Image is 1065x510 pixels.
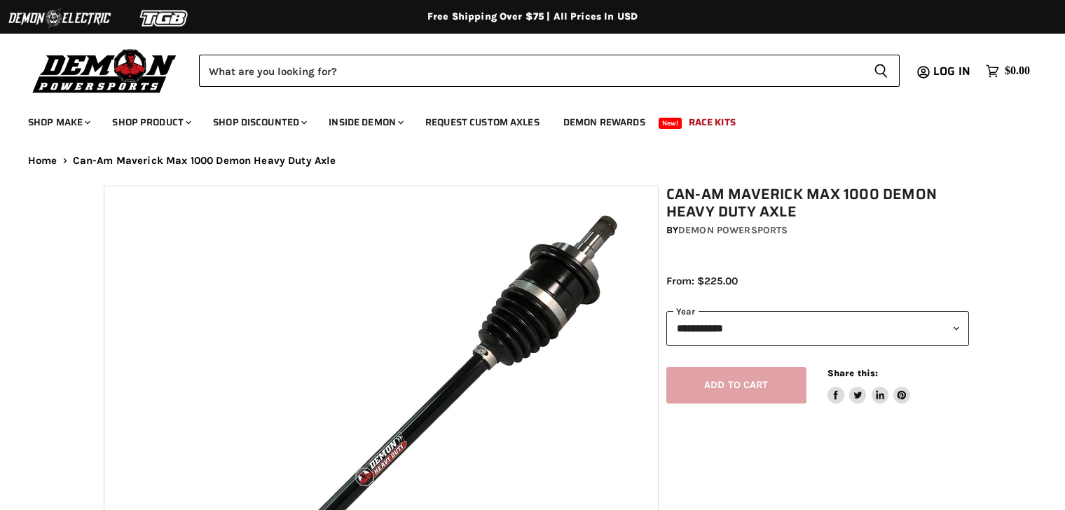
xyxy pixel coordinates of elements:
a: Request Custom Axles [415,108,550,137]
span: New! [659,118,682,129]
a: Shop Discounted [202,108,315,137]
span: Log in [933,62,970,80]
button: Search [863,55,900,87]
a: Home [28,155,57,167]
select: year [666,311,969,345]
a: $0.00 [979,61,1037,81]
a: Shop Product [102,108,200,137]
img: TGB Logo 2 [112,5,217,32]
a: Inside Demon [318,108,412,137]
h1: Can-Am Maverick Max 1000 Demon Heavy Duty Axle [666,186,969,221]
a: Shop Make [18,108,99,137]
span: Share this: [827,368,878,378]
a: Race Kits [678,108,746,137]
a: Log in [927,65,979,78]
a: Demon Rewards [553,108,656,137]
span: Can-Am Maverick Max 1000 Demon Heavy Duty Axle [73,155,336,167]
div: by [666,223,969,238]
img: Demon Electric Logo 2 [7,5,112,32]
input: Search [199,55,863,87]
ul: Main menu [18,102,1026,137]
span: $0.00 [1005,64,1030,78]
img: Demon Powersports [28,46,181,95]
a: Demon Powersports [678,224,788,236]
form: Product [199,55,900,87]
aside: Share this: [827,367,911,404]
span: From: $225.00 [666,275,738,287]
